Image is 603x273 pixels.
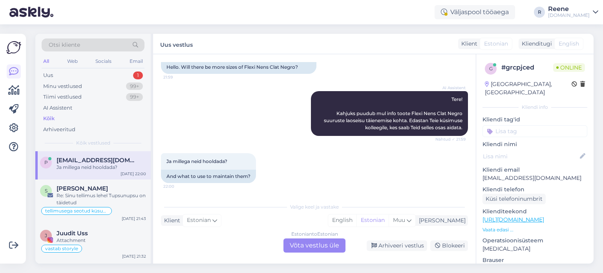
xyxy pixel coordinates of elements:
div: Estonian [356,214,389,226]
div: [DATE] 21:43 [122,216,146,222]
span: Nähtud ✓ 21:59 [435,136,466,142]
div: Uus [43,71,53,79]
div: [PERSON_NAME] [416,216,466,225]
div: Reene [548,6,590,12]
div: [GEOGRAPHIC_DATA], [GEOGRAPHIC_DATA] [485,80,572,97]
div: Minu vestlused [43,82,82,90]
p: Kliendi email [482,166,587,174]
div: R [534,7,545,18]
div: Ja millega neid hooldada? [57,164,146,171]
a: Reene[DOMAIN_NAME] [548,6,598,18]
div: Klient [161,216,180,225]
div: Arhiveeritud [43,126,75,134]
div: Klient [458,40,477,48]
div: Hello. Will there be more sizes of Flexi Nens Clat Negro? [161,60,316,74]
div: Kõik [43,115,55,123]
p: Klienditeekond [482,207,587,216]
div: Tiimi vestlused [43,93,82,101]
span: 21:59 [163,74,193,80]
span: Otsi kliente [49,41,80,49]
div: Web [66,56,79,66]
p: Kliendi telefon [482,185,587,194]
div: AI Assistent [43,104,72,112]
div: Re: Sinu tellimus lehel Tupsunupsu on täidetud [57,192,146,206]
span: pabernukk@gmail.com [57,157,138,164]
div: 99+ [126,93,143,101]
div: Väljaspool tööaega [435,5,515,19]
div: Kliendi info [482,104,587,111]
div: English [328,214,356,226]
div: Arhiveeri vestlus [367,240,427,251]
div: And what to use to maintain them? [161,170,256,183]
span: Online [553,63,585,72]
img: Askly Logo [6,40,21,55]
div: Küsi telefoninumbrit [482,194,546,204]
div: Socials [94,56,113,66]
p: Operatsioonisüsteem [482,236,587,245]
span: Kõik vestlused [76,139,110,147]
span: Tere! Kahjuks puudub mul info toote Flexi Nens Clat Negro suuruste laoseisu täienemise kohta. Eda... [324,96,464,130]
span: AI Assistent [436,85,466,91]
div: 1 [133,71,143,79]
div: [DOMAIN_NAME] [548,12,590,18]
p: [MEDICAL_DATA] [482,245,587,253]
span: Estonian [187,216,211,225]
div: All [42,56,51,66]
div: Klienditugi [519,40,552,48]
a: [URL][DOMAIN_NAME] [482,216,544,223]
div: Võta vestlus üle [283,238,345,253]
span: vastab storyle [45,246,78,251]
span: Estonian [484,40,508,48]
p: Brauser [482,256,587,264]
div: # grcpjced [501,63,553,72]
span: Muu [393,216,405,224]
span: S [45,188,48,194]
span: p [44,159,48,165]
p: [EMAIL_ADDRESS][DOMAIN_NAME] [482,174,587,182]
span: 22:00 [163,183,193,189]
input: Lisa tag [482,125,587,137]
span: Sandra Maurer [57,185,108,192]
p: Kliendi nimi [482,140,587,148]
span: Juudit Uss [57,230,88,237]
div: [DATE] 21:32 [122,253,146,259]
div: Estonian to Estonian [291,231,338,238]
input: Lisa nimi [483,152,578,161]
label: Uus vestlus [160,38,193,49]
span: English [559,40,579,48]
p: Kliendi tag'id [482,115,587,124]
div: Email [128,56,144,66]
p: Vaata edasi ... [482,226,587,233]
span: J [45,233,47,238]
span: tellimusega seotud küsumus [45,209,108,213]
div: Attachment [57,237,146,244]
div: Blokeeri [430,240,468,251]
span: g [489,66,493,71]
div: Valige keel ja vastake [161,203,468,211]
span: Ja millega neid hooldada? [166,158,227,164]
div: [DATE] 22:00 [121,171,146,177]
div: 99+ [126,82,143,90]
